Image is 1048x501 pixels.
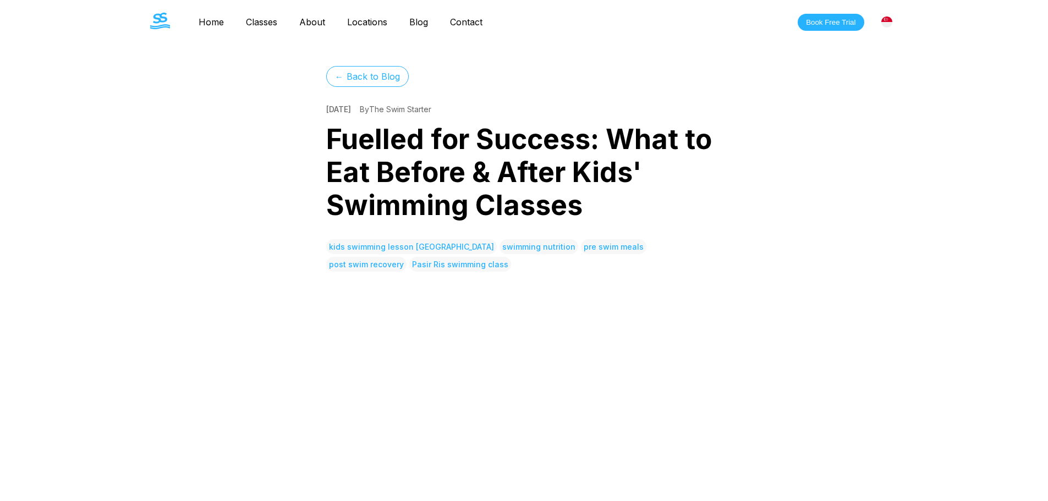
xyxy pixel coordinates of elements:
[150,13,170,29] img: The Swim Starter Logo
[326,239,497,254] span: kids swimming lesson [GEOGRAPHIC_DATA]
[326,123,722,222] h1: Fuelled for Success: What to Eat Before & After Kids' Swimming Classes
[881,16,892,27] img: Singapore
[326,66,409,87] a: ← Back to Blog
[581,239,646,254] span: pre swim meals
[235,16,288,27] a: Classes
[326,104,351,114] span: [DATE]
[875,10,898,34] div: [GEOGRAPHIC_DATA]
[798,14,864,31] button: Book Free Trial
[188,16,235,27] a: Home
[326,257,407,272] span: post swim recovery
[360,104,431,114] span: By The Swim Starter
[409,257,511,272] span: Pasir Ris swimming class
[336,16,398,27] a: Locations
[439,16,493,27] a: Contact
[398,16,439,27] a: Blog
[500,239,578,254] span: swimming nutrition
[288,16,336,27] a: About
